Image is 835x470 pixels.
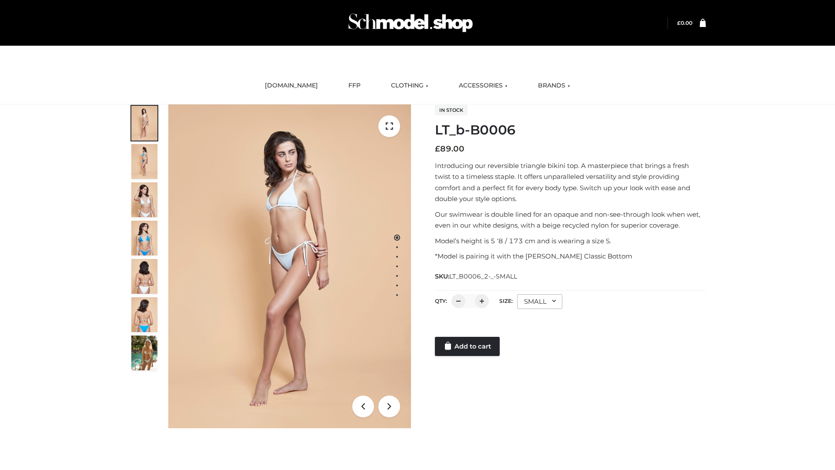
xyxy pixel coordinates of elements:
[435,251,706,262] p: *Model is pairing it with the [PERSON_NAME] Classic Bottom
[435,144,464,154] bdi: 89.00
[435,122,706,138] h1: LT_b-B0006
[435,144,440,154] span: £
[677,20,681,26] span: £
[435,235,706,247] p: Model’s height is 5 ‘8 / 173 cm and is wearing a size S.
[531,76,577,95] a: BRANDS
[452,76,514,95] a: ACCESSORIES
[131,259,157,294] img: ArielClassicBikiniTop_CloudNine_AzureSky_OW114ECO_7-scaled.jpg
[499,298,513,304] label: Size:
[435,160,706,205] p: Introducing our reversible triangle bikini top. A masterpiece that brings a fresh twist to a time...
[131,182,157,217] img: ArielClassicBikiniTop_CloudNine_AzureSky_OW114ECO_3-scaled.jpg
[345,6,476,40] img: Schmodel Admin 964
[131,144,157,179] img: ArielClassicBikiniTop_CloudNine_AzureSky_OW114ECO_2-scaled.jpg
[435,209,706,231] p: Our swimwear is double lined for an opaque and non-see-through look when wet, even in our white d...
[677,20,692,26] bdi: 0.00
[384,76,435,95] a: CLOTHING
[258,76,324,95] a: [DOMAIN_NAME]
[131,106,157,141] img: ArielClassicBikiniTop_CloudNine_AzureSky_OW114ECO_1-scaled.jpg
[677,20,692,26] a: £0.00
[342,76,367,95] a: FFP
[168,104,411,428] img: ArielClassicBikiniTop_CloudNine_AzureSky_OW114ECO_1
[449,272,517,280] span: LT_B0006_2-_-SMALL
[517,294,562,309] div: SMALL
[131,297,157,332] img: ArielClassicBikiniTop_CloudNine_AzureSky_OW114ECO_8-scaled.jpg
[435,271,518,282] span: SKU:
[435,298,447,304] label: QTY:
[435,105,468,115] span: In stock
[435,337,500,356] a: Add to cart
[131,336,157,370] img: Arieltop_CloudNine_AzureSky2.jpg
[131,221,157,255] img: ArielClassicBikiniTop_CloudNine_AzureSky_OW114ECO_4-scaled.jpg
